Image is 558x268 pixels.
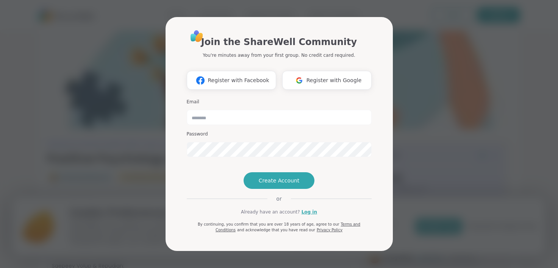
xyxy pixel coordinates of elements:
img: ShareWell Logomark [193,73,208,87]
span: Register with Facebook [208,76,269,84]
h3: Email [187,99,372,105]
button: Register with Facebook [187,71,276,90]
button: Create Account [244,172,315,189]
span: Already have an account? [241,209,300,215]
p: You're minutes away from your first group. No credit card required. [203,52,355,59]
a: Terms and Conditions [216,222,360,232]
span: Register with Google [306,76,362,84]
h1: Join the ShareWell Community [201,35,357,49]
button: Register with Google [282,71,372,90]
span: and acknowledge that you have read our [237,228,315,232]
img: ShareWell Logo [188,28,205,45]
h3: Password [187,131,372,137]
a: Log in [302,209,317,215]
span: Create Account [259,177,300,184]
span: By continuing, you confirm that you are over 18 years of age, agree to our [198,222,339,226]
img: ShareWell Logomark [292,73,306,87]
span: or [267,195,291,203]
a: Privacy Policy [317,228,342,232]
